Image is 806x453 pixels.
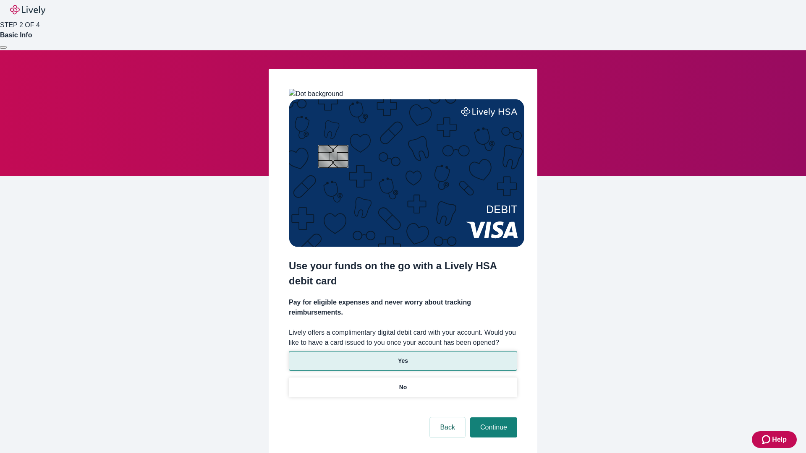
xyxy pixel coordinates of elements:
[399,383,407,392] p: No
[398,357,408,365] p: Yes
[289,328,517,348] label: Lively offers a complimentary digital debit card with your account. Would you like to have a card...
[430,417,465,437] button: Back
[10,5,45,15] img: Lively
[289,297,517,318] h4: Pay for eligible expenses and never worry about tracking reimbursements.
[289,258,517,289] h2: Use your funds on the go with a Lively HSA debit card
[289,351,517,371] button: Yes
[470,417,517,437] button: Continue
[772,435,787,445] span: Help
[752,431,797,448] button: Zendesk support iconHelp
[289,99,524,247] img: Debit card
[762,435,772,445] svg: Zendesk support icon
[289,89,343,99] img: Dot background
[289,377,517,397] button: No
